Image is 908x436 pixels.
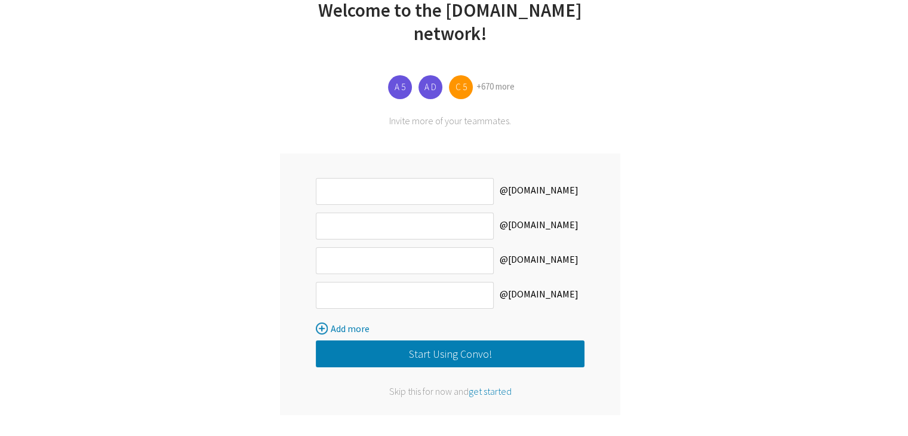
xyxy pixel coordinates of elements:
[494,213,584,240] label: @[DOMAIN_NAME]
[494,247,584,274] label: @[DOMAIN_NAME]
[469,385,512,397] span: get started
[331,323,370,334] span: Add more
[494,282,584,309] label: @[DOMAIN_NAME]
[280,115,620,127] div: Invite more of your teammates.
[316,340,584,367] button: Start Using Convo!
[449,75,473,99] div: C 5
[388,75,412,99] div: A 5
[418,75,442,99] div: A D
[316,385,584,397] div: Skip this for now and
[476,81,515,92] a: +670 more
[494,178,584,205] label: @[DOMAIN_NAME]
